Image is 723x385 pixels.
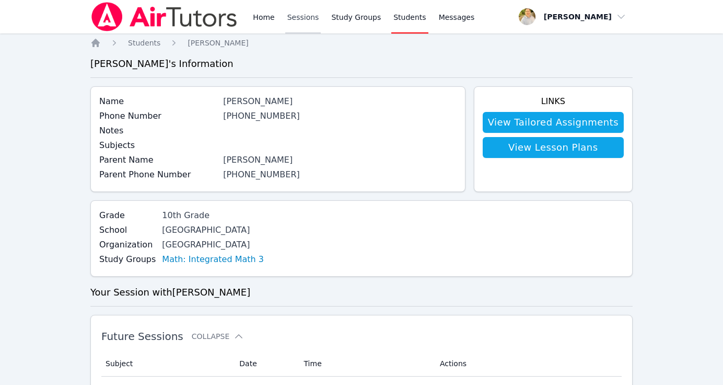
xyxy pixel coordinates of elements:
th: Date [233,351,297,377]
label: Phone Number [99,110,217,122]
label: Name [99,95,217,108]
a: Math: Integrated Math 3 [162,253,264,266]
div: 10th Grade [162,209,273,222]
a: [PHONE_NUMBER] [223,111,300,121]
label: Study Groups [99,253,156,266]
div: [GEOGRAPHIC_DATA] [162,239,273,251]
h4: Links [483,95,624,108]
div: [PERSON_NAME] [223,154,456,166]
h3: Your Session with [PERSON_NAME] [90,285,633,300]
span: [PERSON_NAME] [188,39,248,47]
label: Parent Phone Number [99,168,217,181]
img: Air Tutors [90,2,238,31]
button: Collapse [192,331,244,342]
a: View Tailored Assignments [483,112,624,133]
a: Students [128,38,160,48]
label: Organization [99,239,156,251]
th: Subject [101,351,233,377]
label: Subjects [99,139,217,152]
th: Time [298,351,434,377]
span: Messages [439,12,475,22]
nav: Breadcrumb [90,38,633,48]
a: [PERSON_NAME] [188,38,248,48]
label: School [99,224,156,236]
span: Future Sessions [101,330,183,343]
label: Parent Name [99,154,217,166]
label: Grade [99,209,156,222]
a: [PHONE_NUMBER] [223,169,300,179]
span: Students [128,39,160,47]
div: [PERSON_NAME] [223,95,456,108]
th: Actions [434,351,622,377]
h3: [PERSON_NAME] 's Information [90,56,633,71]
a: View Lesson Plans [483,137,624,158]
label: Notes [99,124,217,137]
div: [GEOGRAPHIC_DATA] [162,224,273,236]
